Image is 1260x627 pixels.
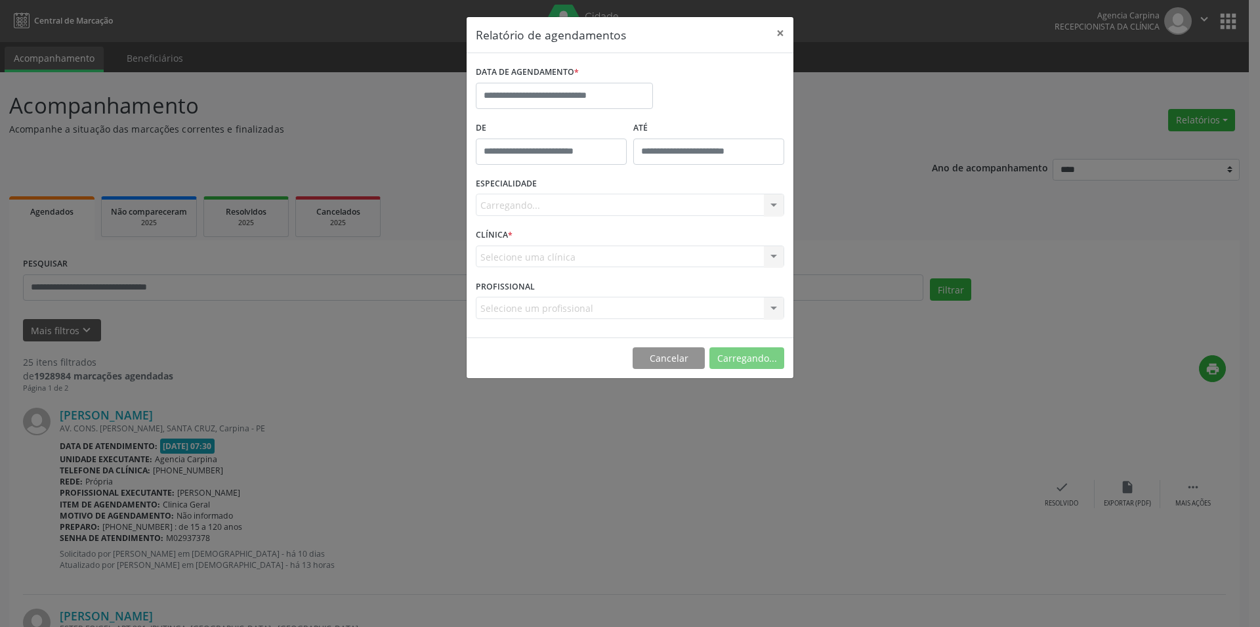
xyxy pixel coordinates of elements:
label: DATA DE AGENDAMENTO [476,62,579,83]
button: Close [767,17,793,49]
label: ATÉ [633,118,784,139]
label: De [476,118,627,139]
label: CLÍNICA [476,225,513,246]
button: Carregando... [709,347,784,370]
label: PROFISSIONAL [476,276,535,297]
button: Cancelar [633,347,705,370]
label: ESPECIALIDADE [476,174,537,194]
h5: Relatório de agendamentos [476,26,626,43]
